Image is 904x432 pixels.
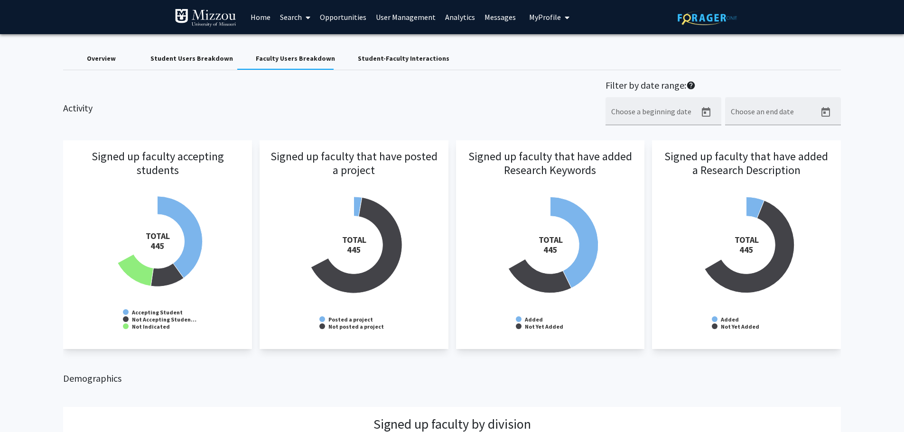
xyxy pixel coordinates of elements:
[175,9,236,28] img: University of Missouri Logo
[328,323,384,330] text: Not posted a project
[131,309,183,316] text: Accepting Student
[132,323,170,330] text: Not Indicated
[132,316,196,323] text: Not Accepting Studen…
[697,103,716,122] button: Open calendar
[269,150,439,203] h3: Signed up faculty that have posted a project
[662,150,831,203] h3: Signed up faculty that have added a Research Description
[606,80,841,93] h2: Filter by date range:
[7,389,40,425] iframe: Chat
[150,54,233,64] div: Student Users Breakdown
[538,234,562,255] tspan: TOTAL 445
[480,0,521,34] a: Messages
[73,150,242,203] h3: Signed up faculty accepting students
[63,80,93,114] h2: Activity
[721,323,759,330] text: Not Yet Added
[735,234,759,255] tspan: TOTAL 445
[686,80,696,91] mat-icon: help
[720,316,739,323] text: Added
[63,373,840,384] h2: Demographics
[328,316,373,323] text: Posted a project
[525,323,563,330] text: Not Yet Added
[146,230,170,251] tspan: TOTAL 445
[529,12,561,22] span: My Profile
[466,150,635,203] h3: Signed up faculty that have added Research Keywords
[678,10,737,25] img: ForagerOne Logo
[524,316,543,323] text: Added
[275,0,315,34] a: Search
[256,54,335,64] div: Faculty Users Breakdown
[816,103,835,122] button: Open calendar
[342,234,366,255] tspan: TOTAL 445
[440,0,480,34] a: Analytics
[246,0,275,34] a: Home
[371,0,440,34] a: User Management
[358,54,449,64] div: Student-Faculty Interactions
[87,54,116,64] div: Overview
[315,0,371,34] a: Opportunities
